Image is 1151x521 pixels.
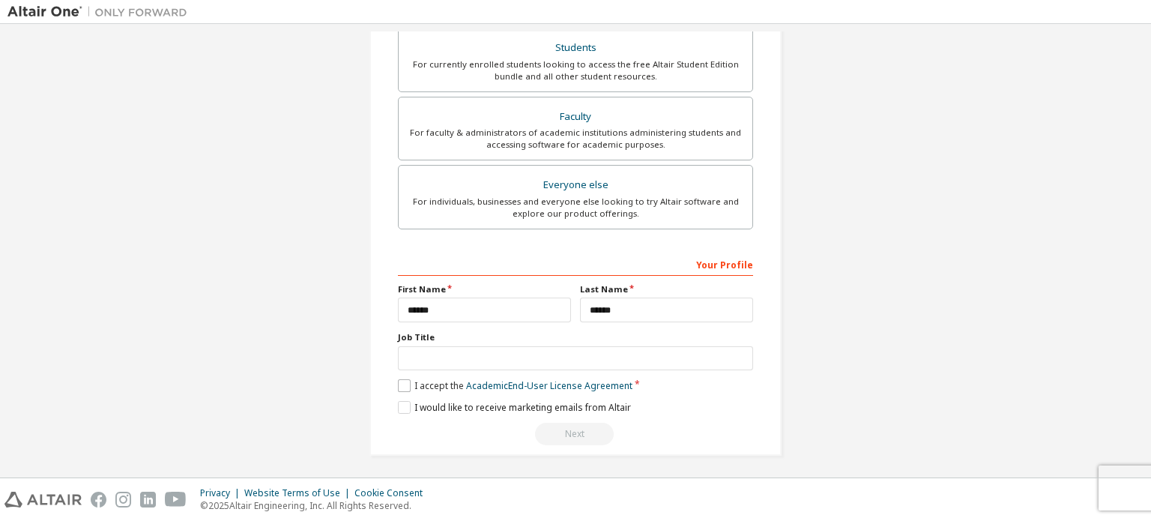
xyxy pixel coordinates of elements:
[408,106,743,127] div: Faculty
[408,37,743,58] div: Students
[7,4,195,19] img: Altair One
[398,423,753,445] div: Read and acccept EULA to continue
[200,499,432,512] p: © 2025 Altair Engineering, Inc. All Rights Reserved.
[408,196,743,220] div: For individuals, businesses and everyone else looking to try Altair software and explore our prod...
[580,283,753,295] label: Last Name
[398,379,632,392] label: I accept the
[398,252,753,276] div: Your Profile
[466,379,632,392] a: Academic End-User License Agreement
[354,487,432,499] div: Cookie Consent
[398,331,753,343] label: Job Title
[398,283,571,295] label: First Name
[140,492,156,508] img: linkedin.svg
[408,175,743,196] div: Everyone else
[4,492,82,508] img: altair_logo.svg
[91,492,106,508] img: facebook.svg
[244,487,354,499] div: Website Terms of Use
[165,492,187,508] img: youtube.svg
[408,58,743,82] div: For currently enrolled students looking to access the free Altair Student Edition bundle and all ...
[408,127,743,151] div: For faculty & administrators of academic institutions administering students and accessing softwa...
[200,487,244,499] div: Privacy
[115,492,131,508] img: instagram.svg
[398,401,631,414] label: I would like to receive marketing emails from Altair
